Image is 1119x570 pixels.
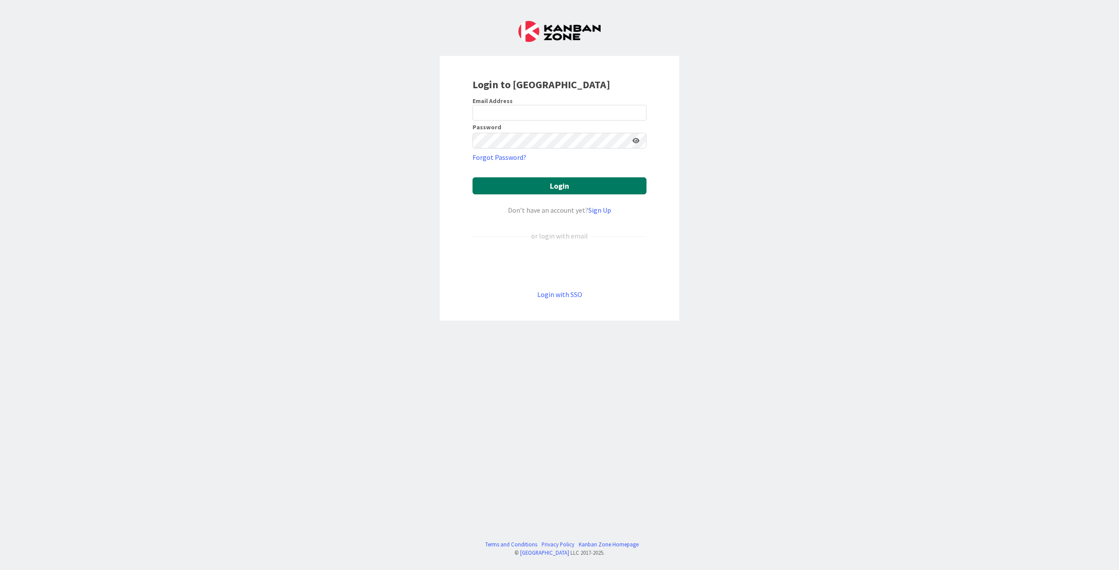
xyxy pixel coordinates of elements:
a: Terms and Conditions [485,540,537,549]
div: Don’t have an account yet? [473,205,646,215]
b: Login to [GEOGRAPHIC_DATA] [473,78,610,91]
a: Forgot Password? [473,152,526,162]
a: Login with SSO [537,290,582,299]
button: Login [473,177,646,194]
div: or login with email [529,231,590,241]
a: Privacy Policy [542,540,574,549]
label: Email Address [473,97,513,105]
a: [GEOGRAPHIC_DATA] [520,549,569,556]
img: Kanban Zone [518,21,601,42]
label: Password [473,124,501,130]
a: Kanban Zone Homepage [579,540,639,549]
iframe: Sign in with Google Button [468,256,651,275]
div: © LLC 2017- 2025 . [481,549,639,557]
a: Sign Up [588,206,611,214]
